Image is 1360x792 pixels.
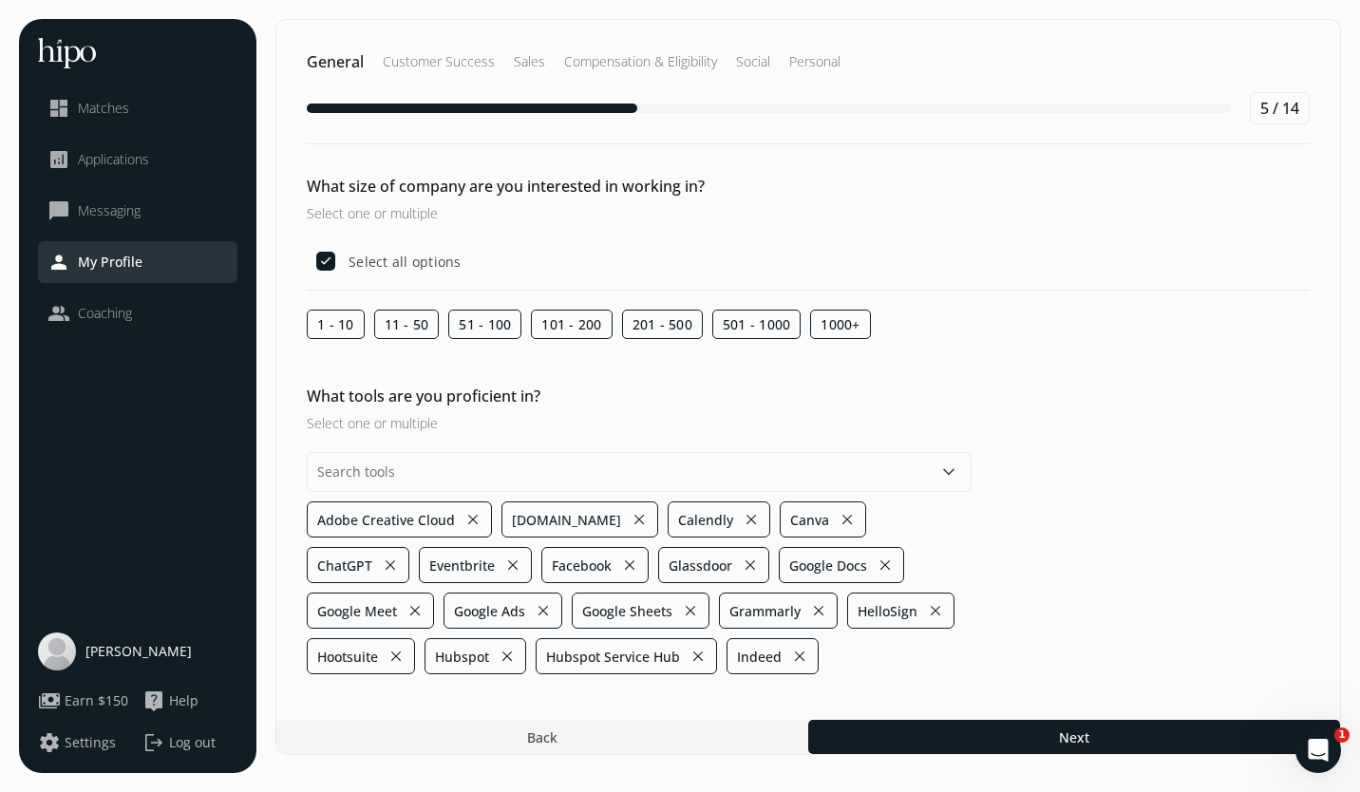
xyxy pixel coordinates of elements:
[38,731,116,754] button: settingsSettings
[38,632,76,670] img: user-photo
[383,52,495,71] h2: Customer Success
[47,302,70,325] span: people
[1295,727,1341,773] iframe: Intercom live chat
[317,647,378,667] span: Hootsuite
[169,733,216,752] span: Log out
[317,601,397,621] span: Google Meet
[682,597,699,624] button: close
[142,731,237,754] button: logoutLog out
[535,597,552,624] button: close
[38,689,61,712] span: payments
[464,506,482,533] button: close
[736,52,770,71] h2: Social
[142,689,237,712] a: live_helpHelp
[810,310,870,339] label: 1000+
[514,52,545,71] h2: Sales
[737,647,782,667] span: Indeed
[689,643,707,669] button: close
[47,251,70,273] span: person
[78,304,132,323] span: Coaching
[142,689,198,712] button: live_helpHelp
[552,556,612,575] span: Facebook
[546,647,680,667] span: Hubspot Service Hub
[307,50,364,73] h2: General
[839,506,856,533] button: close
[435,647,489,667] span: Hubspot
[38,731,61,754] span: settings
[47,148,228,171] a: analyticsApplications
[345,252,462,272] label: Select all options
[729,601,801,621] span: Grammarly
[65,733,116,752] span: Settings
[712,310,802,339] label: 501 - 1000
[317,510,455,530] span: Adobe Creative Cloud
[169,691,198,710] span: Help
[47,148,70,171] span: analytics
[38,731,133,754] a: settingsSettings
[47,199,228,222] a: chat_bubble_outlineMessaging
[791,643,808,669] button: close
[78,201,141,220] span: Messaging
[429,556,495,575] span: Eventbrite
[631,506,648,533] button: close
[47,199,70,222] span: chat_bubble_outline
[307,452,972,492] input: Search tools
[38,689,133,712] a: paymentsEarn $150
[65,691,128,710] span: Earn $150
[47,97,228,120] a: dashboardMatches
[85,642,192,661] span: [PERSON_NAME]
[374,310,440,339] label: 11 - 50
[276,720,808,754] button: Back
[622,310,703,339] label: 201 - 500
[307,385,972,407] h2: What tools are you proficient in?
[742,552,759,578] button: close
[789,52,841,71] h2: Personal
[789,556,867,575] span: Google Docs
[927,597,944,624] button: close
[564,52,717,71] h2: Compensation & Eligibility
[669,556,732,575] span: Glassdoor
[307,203,972,223] h3: Select one or multiple
[47,97,70,120] span: dashboard
[78,99,129,118] span: Matches
[78,150,149,169] span: Applications
[307,310,365,339] label: 1 - 10
[527,727,557,747] span: Back
[38,689,128,712] button: paymentsEarn $150
[307,413,972,433] h3: Select one or multiple
[1059,727,1089,747] span: Next
[47,302,228,325] a: peopleCoaching
[499,643,516,669] button: close
[387,643,405,669] button: close
[621,552,638,578] button: close
[937,461,960,483] button: keyboard_arrow_down
[448,310,521,339] label: 51 - 100
[1250,92,1310,124] div: 5 / 14
[512,510,621,530] span: [DOMAIN_NAME]
[142,731,165,754] span: logout
[317,556,372,575] span: ChatGPT
[810,597,827,624] button: close
[582,601,672,621] span: Google Sheets
[504,552,521,578] button: close
[382,552,399,578] button: close
[307,175,972,198] h2: What size of company are you interested in working in?
[406,597,424,624] button: close
[1334,727,1350,743] span: 1
[38,38,96,68] img: hh-logo-white
[743,506,760,533] button: close
[858,601,917,621] span: HelloSign
[790,510,829,530] span: Canva
[678,510,733,530] span: Calendly
[454,601,525,621] span: Google Ads
[808,720,1340,754] button: Next
[47,251,228,273] a: personMy Profile
[142,689,165,712] span: live_help
[531,310,612,339] label: 101 - 200
[877,552,894,578] button: close
[78,253,142,272] span: My Profile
